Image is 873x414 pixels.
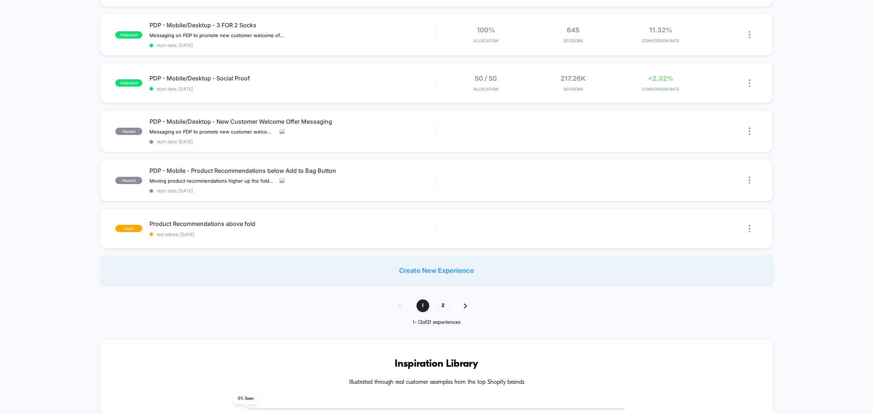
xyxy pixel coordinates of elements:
[150,43,436,48] span: start date: [DATE]
[749,31,750,39] img: close
[115,177,142,184] span: paused
[561,75,586,82] span: 217.26k
[416,299,429,312] span: 1
[150,118,436,125] span: PDP - Mobile/Desktop - New Customer Welcome Offer Messaging
[648,75,673,82] span: +2.32%
[150,220,436,227] span: Product Recommendations above fold
[475,75,497,82] span: 50 / 50
[122,379,751,386] h4: Illustrated through real customer examples from the top Shopify brands
[391,319,482,326] div: 1 - 12 of 21 experiences
[619,38,702,43] span: CONVERSION RATE
[122,358,751,370] h3: Inspiration Library
[234,393,258,404] span: 0 % Seen
[567,26,579,34] span: 645
[749,225,750,232] img: close
[150,32,284,38] span: Messaging on PDP to promote new customer welcome offer, this only shows to users who have not pur...
[150,232,436,237] span: last edited: [DATE]
[150,75,436,82] span: PDP - Mobile/Desktop - Social Proof
[100,256,773,285] div: Create New Experience
[619,87,702,92] span: CONVERSION RATE
[531,38,615,43] span: Sessions
[150,129,274,135] span: Messaging on PDP to promote new customer welcome offer, this only shows to users who have not pur...
[477,26,495,34] span: 100%
[473,87,498,92] span: Allocation
[150,21,436,29] span: PDP - Mobile/Desktop - 3 FOR 2 Socks
[150,167,436,174] span: PDP - Mobile - Product Recommendations below Add to Bag Button
[749,79,750,87] img: close
[115,225,142,232] span: draft
[749,176,750,184] img: close
[150,86,436,92] span: start date: [DATE]
[473,38,498,43] span: Allocation
[749,127,750,135] img: close
[115,31,142,39] span: published
[436,299,449,312] span: 2
[150,188,436,194] span: start date: [DATE]
[150,178,274,184] span: Moving product recommendations higher up the fold and closer to add to bag button so that it is v...
[115,128,142,135] span: paused
[464,303,467,308] img: pagination forward
[531,87,615,92] span: Sessions
[150,139,436,144] span: start date: [DATE]
[649,26,672,34] span: 11.32%
[115,79,142,87] span: published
